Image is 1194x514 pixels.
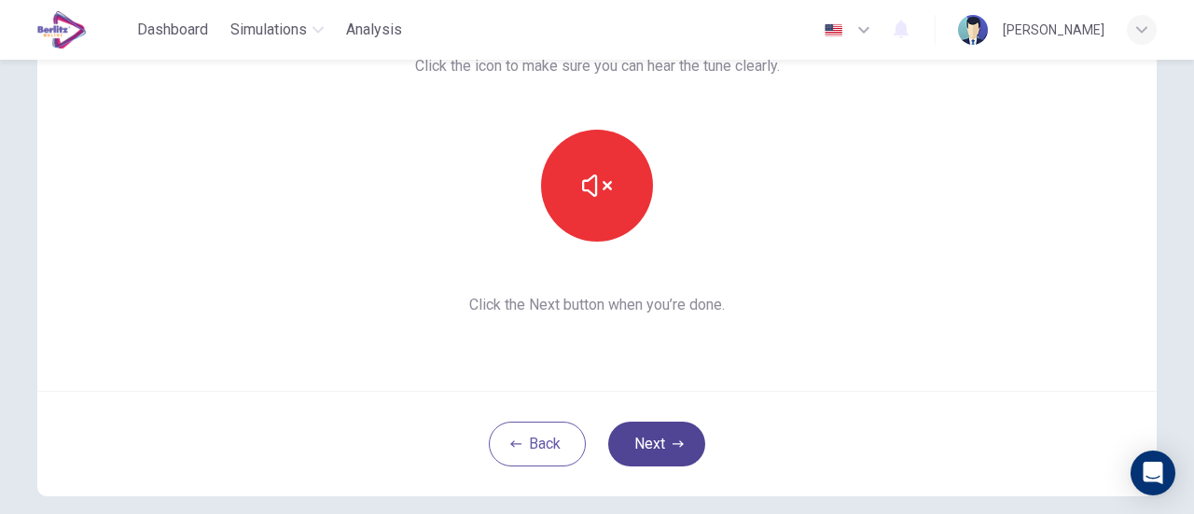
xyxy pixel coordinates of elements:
button: Dashboard [130,13,215,47]
button: Simulations [223,13,331,47]
span: Click the icon to make sure you can hear the tune clearly. [415,55,780,77]
img: EduSynch logo [37,11,87,49]
img: en [822,23,845,37]
div: [PERSON_NAME] [1003,19,1104,41]
span: Click the Next button when you’re done. [415,294,780,316]
span: Dashboard [137,19,208,41]
span: Simulations [230,19,307,41]
button: Analysis [339,13,410,47]
img: Profile picture [958,15,988,45]
span: Analysis [346,19,402,41]
a: EduSynch logo [37,11,130,49]
button: Back [489,422,586,466]
div: Open Intercom Messenger [1131,451,1175,495]
button: Next [608,422,705,466]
